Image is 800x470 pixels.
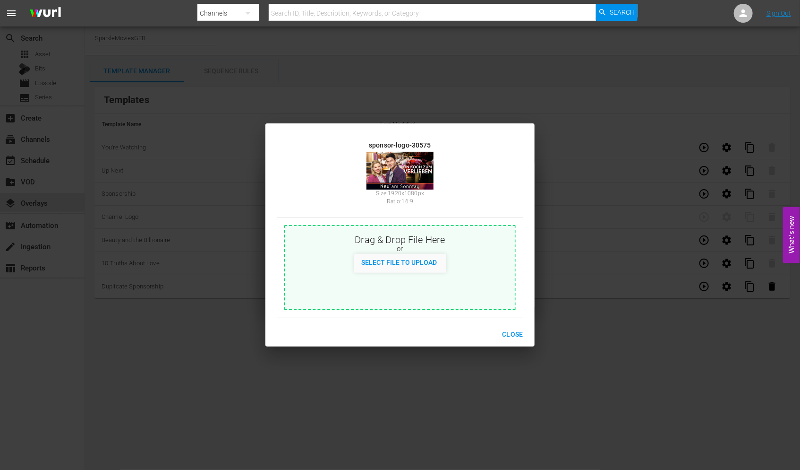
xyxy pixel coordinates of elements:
[6,8,17,19] span: menu
[494,326,531,343] button: Close
[783,207,800,263] button: Open Feedback Widget
[354,254,445,271] button: Select File to Upload
[354,259,445,266] span: Select File to Upload
[284,140,516,147] div: sponsor-logo-30575
[502,329,523,340] span: Close
[285,244,515,254] div: or
[366,152,434,190] img: 2102-sponsor-logo-30575_v1.jpg
[285,233,515,244] div: Drag & Drop File Here
[766,9,791,17] a: Sign Out
[284,190,516,209] div: Size: 1920 x 1080 px Ratio: 16:9
[23,2,68,25] img: ans4CAIJ8jUAAAAAAAAAAAAAAAAAAAAAAAAgQb4GAAAAAAAAAAAAAAAAAAAAAAAAJMjXAAAAAAAAAAAAAAAAAAAAAAAAgAT5G...
[610,4,635,21] span: Search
